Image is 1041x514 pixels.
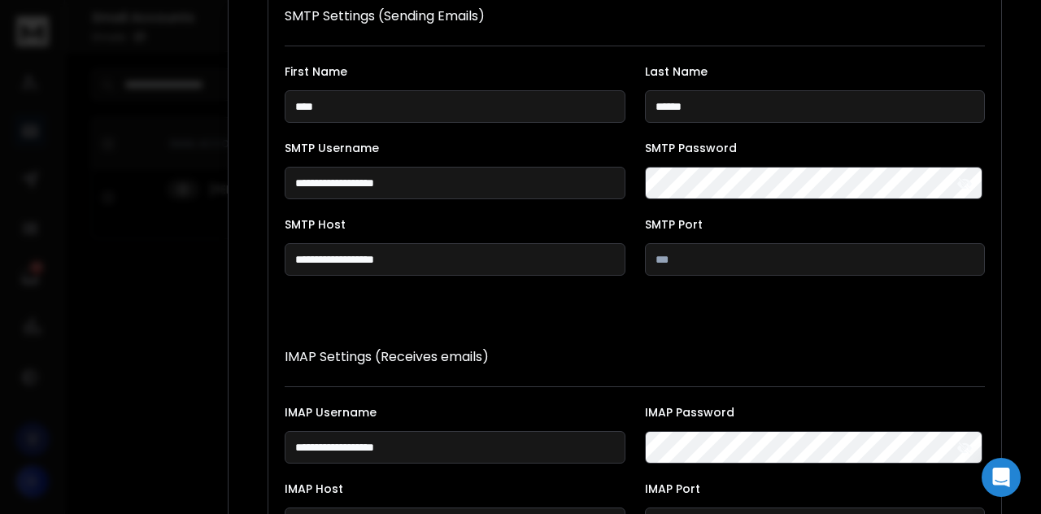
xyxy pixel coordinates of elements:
[285,66,625,77] label: First Name
[645,219,986,230] label: SMTP Port
[285,407,625,418] label: IMAP Username
[285,7,985,26] h1: SMTP Settings (Sending Emails)
[285,483,625,494] label: IMAP Host
[285,142,625,154] label: SMTP Username
[285,219,625,230] label: SMTP Host
[645,407,986,418] label: IMAP Password
[645,142,986,154] label: SMTP Password
[645,66,986,77] label: Last Name
[285,347,985,367] p: IMAP Settings (Receives emails)
[982,458,1021,497] div: Open Intercom Messenger
[645,483,986,494] label: IMAP Port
